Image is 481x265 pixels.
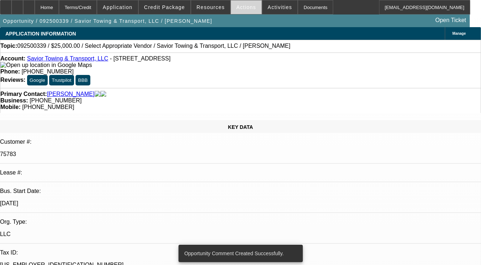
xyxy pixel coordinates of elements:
img: linkedin-icon.png [100,91,106,97]
strong: Account: [0,55,25,62]
button: Resources [191,0,230,14]
strong: Reviews: [0,77,25,83]
button: Actions [231,0,262,14]
span: Resources [197,4,225,10]
a: Savior Towing & Transport, LLC [27,55,108,62]
button: Application [97,0,138,14]
span: KEY DATA [228,124,253,130]
button: Credit Package [139,0,190,14]
a: [PERSON_NAME] [47,91,95,97]
strong: Primary Contact: [0,91,47,97]
span: - [STREET_ADDRESS] [110,55,171,62]
span: Credit Package [144,4,185,10]
strong: Business: [0,97,28,104]
button: Google [27,75,48,85]
img: Open up location in Google Maps [0,62,92,68]
span: Activities [268,4,292,10]
span: APPLICATION INFORMATION [5,31,76,37]
span: Opportunity / 092500339 / Savior Towing & Transport, LLC / [PERSON_NAME] [3,18,212,24]
div: Opportunity Comment Created Successfully. [179,245,300,262]
button: BBB [76,75,90,85]
button: Activities [262,0,298,14]
span: Application [103,4,132,10]
span: [PHONE_NUMBER] [22,104,74,110]
a: View Google Maps [0,62,92,68]
strong: Topic: [0,43,17,49]
span: [PHONE_NUMBER] [22,68,74,75]
a: Open Ticket [433,14,469,26]
span: 092500339 / $25,000.00 / Select Appropriate Vendor / Savior Towing & Transport, LLC / [PERSON_NAME] [17,43,291,49]
span: Actions [236,4,256,10]
img: facebook-icon.png [95,91,100,97]
strong: Mobile: [0,104,21,110]
span: [PHONE_NUMBER] [30,97,82,104]
button: Trustpilot [49,75,74,85]
span: Manage [452,31,466,35]
strong: Phone: [0,68,20,75]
